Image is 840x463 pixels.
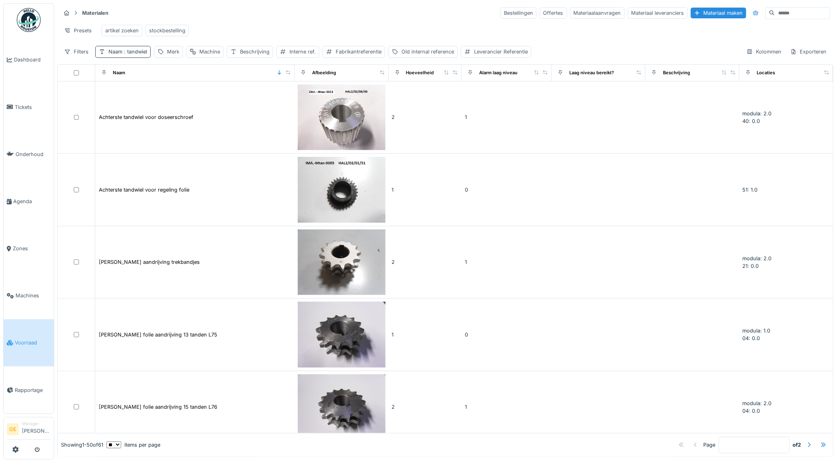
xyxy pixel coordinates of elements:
span: Machines [16,292,51,299]
div: Leverancier Referentie [474,48,528,55]
img: Dubbel tandwiel folie aandrijving 13 tanden L75 [298,302,385,367]
span: 40: 0.0 [743,118,760,124]
span: 51: 1.0 [743,187,758,193]
div: Beschrijving [663,69,690,76]
span: modula: 2.0 [743,111,772,117]
div: Naam [113,69,125,76]
div: 1 [392,186,459,194]
div: Filters [61,46,92,57]
span: Onderhoud [16,150,51,158]
div: Bestellingen [500,7,537,19]
div: Kolommen [743,46,785,57]
div: Old internal reference [401,48,454,55]
div: Manager [22,421,51,427]
span: Dashboard [14,56,51,63]
div: Laag niveau bereikt? [569,69,614,76]
div: Presets [61,25,95,36]
a: Agenda [4,178,54,225]
strong: of 2 [793,441,801,449]
div: 1 [465,403,549,411]
div: [PERSON_NAME] aandrijving trekbandjes [99,258,200,266]
div: Achterste tandwiel voor doseerschroef [99,113,193,121]
div: Materiaal leveranciers [628,7,688,19]
span: : tandwiel [122,49,147,55]
a: Voorraad [4,319,54,366]
img: Badge_color-CXgf-gQk.svg [17,8,41,32]
div: 0 [465,331,549,338]
div: Beschrijving [240,48,270,55]
div: Achterste tandwiel voor regeling folie [99,186,189,194]
span: Agenda [13,198,51,205]
span: Zones [13,245,51,252]
div: 2 [392,113,459,121]
div: Machine [199,48,220,55]
div: Exporteren [787,46,830,57]
a: Machines [4,272,54,319]
div: 1 [465,258,549,266]
div: 1 [465,113,549,121]
div: artikel zoeken [105,27,139,34]
div: Page [704,441,716,449]
div: Alarm laag niveau [479,69,517,76]
span: 04: 0.0 [743,335,760,341]
div: Interne ref. [289,48,316,55]
div: [PERSON_NAME] folie aandrijving 13 tanden L75 [99,331,217,338]
strong: Materialen [79,9,112,17]
div: Hoeveelheid [406,69,434,76]
a: GE Manager[PERSON_NAME] [7,421,51,440]
span: modula: 2.0 [743,400,772,406]
img: Achterste tandwiel voor regeling folie [298,157,385,222]
span: 04: 0.0 [743,408,760,414]
div: Showing 1 - 50 of 61 [61,441,103,449]
div: stockbestelling [149,27,185,34]
div: Fabrikantreferentie [336,48,382,55]
span: modula: 1.0 [743,328,771,334]
div: 2 [392,258,459,266]
span: modula: 2.0 [743,255,772,261]
li: GE [7,423,19,435]
div: Locaties [757,69,775,76]
span: Rapportage [15,386,51,394]
span: Voorraad [15,339,51,346]
a: Onderhoud [4,131,54,178]
a: Dashboard [4,36,54,83]
img: Achterste tandwiel voor doseerschroef [298,85,385,150]
div: Afbeelding [312,69,336,76]
div: Materiaalaanvragen [570,7,625,19]
div: Materiaal maken [691,8,746,18]
div: Offertes [540,7,567,19]
div: [PERSON_NAME] folie aandrijving 15 tanden L76 [99,403,217,411]
span: 21: 0.0 [743,263,759,269]
div: 0 [465,186,549,194]
span: Tickets [15,103,51,111]
a: Rapportage [4,366,54,414]
div: Merk [167,48,179,55]
div: 1 [392,331,459,338]
a: Zones [4,225,54,272]
div: 2 [392,403,459,411]
img: Dubbel tandwiel folie aandrijving 15 tanden L76 [298,374,385,440]
div: Naam [108,48,147,55]
li: [PERSON_NAME] [22,421,51,438]
img: Dubbele tandwiel aandrijving trekbandjes [298,230,385,295]
a: Tickets [4,83,54,131]
div: items per page [106,441,160,449]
